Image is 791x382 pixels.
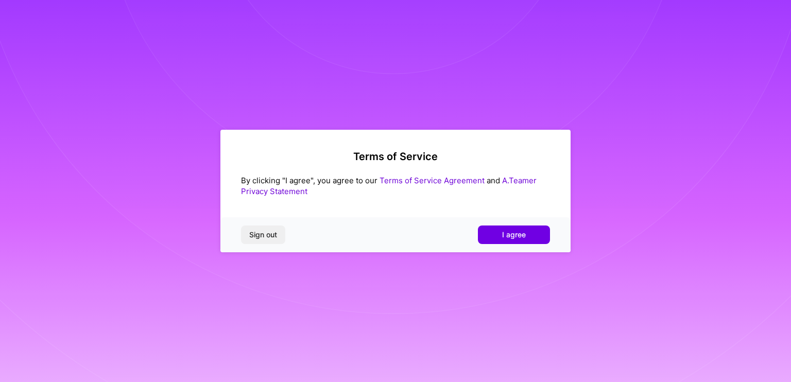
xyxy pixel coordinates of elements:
[478,225,550,244] button: I agree
[241,150,550,163] h2: Terms of Service
[241,225,285,244] button: Sign out
[380,176,485,185] a: Terms of Service Agreement
[241,175,550,197] div: By clicking "I agree", you agree to our and
[249,230,277,240] span: Sign out
[502,230,526,240] span: I agree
